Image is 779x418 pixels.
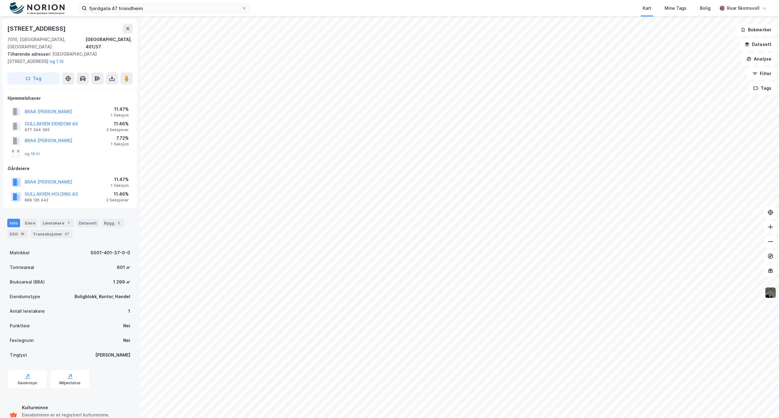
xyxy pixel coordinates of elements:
[64,231,70,237] div: 37
[111,176,129,183] div: 11.47%
[7,230,28,238] div: ESG
[86,36,133,51] div: [GEOGRAPHIC_DATA], 401/37
[123,337,130,344] div: Nei
[87,4,242,13] input: Søk på adresse, matrikkel, gårdeiere, leietakere eller personer
[18,381,37,385] div: Geoinnsyn
[747,68,777,80] button: Filter
[107,120,129,127] div: 11.46%
[107,190,129,198] div: 11.46%
[10,264,34,271] div: Tomteareal
[19,231,26,237] div: 19
[22,404,130,411] div: Kulturminne
[10,249,30,256] div: Matrikkel
[111,142,129,147] div: 1 Seksjon
[25,198,48,203] div: 889 126 442
[10,308,45,315] div: Antall leietakere
[23,219,38,227] div: Eiere
[765,287,776,298] img: 9k=
[748,82,777,94] button: Tags
[741,53,777,65] button: Analyse
[117,264,130,271] div: 601 ㎡
[739,38,777,51] button: Datasett
[113,278,130,286] div: 1 299 ㎡
[665,5,686,12] div: Mine Tags
[735,24,777,36] button: Bokmerker
[7,72,60,85] button: Tag
[10,2,65,15] img: norion-logo.80e7a08dc31c2e691866.png
[102,219,124,227] div: Bygg
[116,220,122,226] div: 2
[111,134,129,142] div: 7.72%
[7,24,67,33] div: [STREET_ADDRESS]
[107,198,129,203] div: 2 Seksjoner
[111,106,129,113] div: 11.47%
[700,5,711,12] div: Bolig
[10,293,40,300] div: Eiendomstype
[76,219,99,227] div: Datasett
[30,230,73,238] div: Transaksjoner
[7,36,86,51] div: 7010, [GEOGRAPHIC_DATA], [GEOGRAPHIC_DATA]
[10,278,45,286] div: Bruksareal (BRA)
[7,51,128,65] div: [GEOGRAPHIC_DATA] [STREET_ADDRESS]
[65,220,72,226] div: 1
[727,5,760,12] div: Roar Skomsvoll
[95,351,130,359] div: [PERSON_NAME]
[111,183,129,188] div: 1 Seksjon
[128,308,130,315] div: 1
[10,351,27,359] div: Tinglyst
[91,249,130,256] div: 5001-401-37-0-0
[8,165,132,172] div: Gårdeiere
[10,322,30,329] div: Punktleie
[107,127,129,132] div: 2 Seksjoner
[59,381,81,385] div: Miljøstatus
[10,337,33,344] div: Festegrunn
[123,322,130,329] div: Nei
[643,5,651,12] div: Kart
[749,389,779,418] iframe: Chat Widget
[7,219,20,227] div: Info
[7,51,52,57] span: Tilhørende adresser:
[111,113,129,118] div: 1 Seksjon
[25,127,50,132] div: 977 344 395
[75,293,130,300] div: Boligblokk, Kontor, Handel
[8,95,132,102] div: Hjemmelshaver
[40,219,74,227] div: Leietakere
